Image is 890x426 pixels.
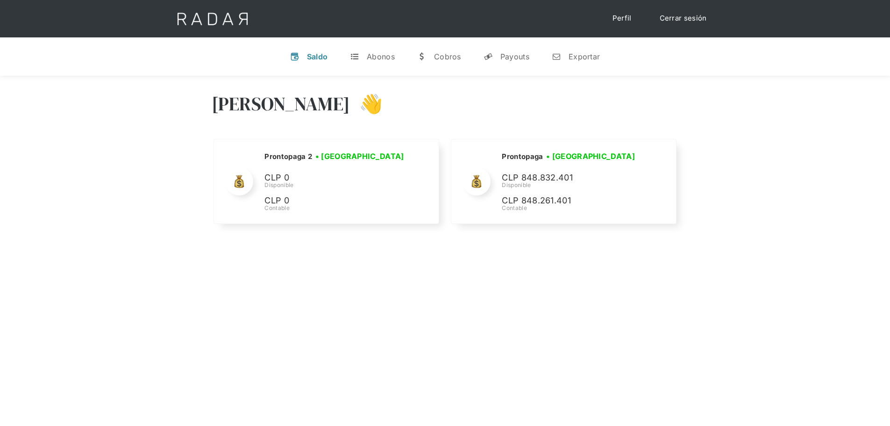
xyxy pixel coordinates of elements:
[502,152,543,161] h2: Prontopaga
[500,52,529,61] div: Payouts
[307,52,328,61] div: Saldo
[264,171,405,185] p: CLP 0
[264,181,407,189] div: Disponible
[264,204,407,212] div: Contable
[315,151,404,162] h3: • [GEOGRAPHIC_DATA]
[502,171,642,185] p: CLP 848.832.401
[350,92,383,116] h3: 👋
[417,52,427,61] div: w
[569,52,600,61] div: Exportar
[502,204,642,212] div: Contable
[546,151,635,162] h3: • [GEOGRAPHIC_DATA]
[552,52,561,61] div: n
[290,52,299,61] div: v
[502,181,642,189] div: Disponible
[367,52,395,61] div: Abonos
[502,194,642,208] p: CLP 848.261.401
[264,194,405,208] p: CLP 0
[484,52,493,61] div: y
[603,9,641,28] a: Perfil
[650,9,716,28] a: Cerrar sesión
[434,52,461,61] div: Cobros
[264,152,312,161] h2: Prontopaga 2
[212,92,350,116] h3: [PERSON_NAME]
[350,52,359,61] div: t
